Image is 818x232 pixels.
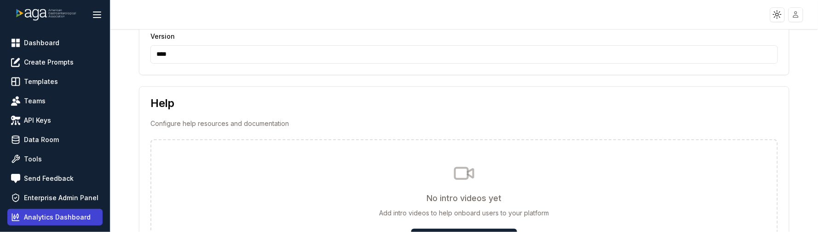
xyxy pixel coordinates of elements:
[7,151,103,167] a: Tools
[376,208,553,218] p: Add intro videos to help onboard users to your platform
[24,116,51,125] span: API Keys
[7,131,103,148] a: Data Room
[24,77,58,86] span: Templates
[7,209,103,226] a: Analytics Dashboard
[150,32,175,40] label: Version
[789,8,803,21] img: placeholder-user.jpg
[150,119,778,128] p: Configure help resources and documentation
[150,98,778,109] h3: Help
[24,213,91,222] span: Analytics Dashboard
[24,135,59,144] span: Data Room
[24,38,59,48] span: Dashboard
[24,155,42,164] span: Tools
[7,170,103,187] a: Send Feedback
[24,193,98,202] span: Enterprise Admin Panel
[7,54,103,71] a: Create Prompts
[7,73,103,90] a: Templates
[7,190,103,206] a: Enterprise Admin Panel
[7,93,103,109] a: Teams
[24,174,74,183] span: Send Feedback
[24,58,74,67] span: Create Prompts
[7,35,103,51] a: Dashboard
[11,174,20,183] img: feedback
[7,112,103,129] a: API Keys
[24,96,46,106] span: Teams
[159,192,769,205] h3: No intro videos yet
